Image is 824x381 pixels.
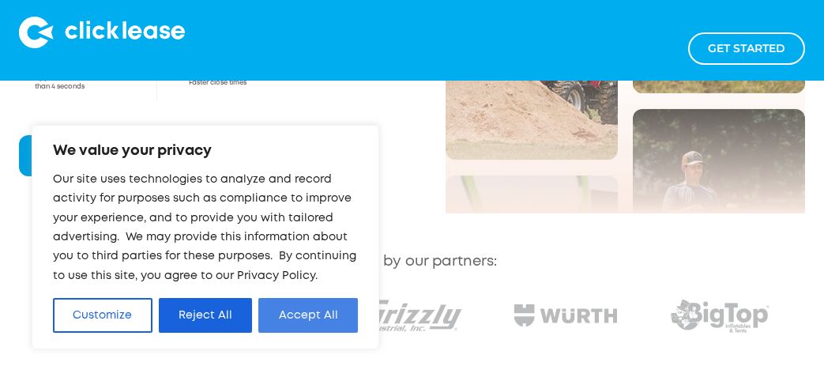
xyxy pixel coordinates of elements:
[19,74,90,92] h3: Approvals in less than 4 seconds
[53,141,358,160] p: We value your privacy
[53,298,152,333] button: Customize
[173,79,246,88] h3: Faster close times
[19,17,185,48] img: Clicklease logo
[19,135,177,176] a: Request demo
[53,175,356,281] span: Our site uses technologies to analyze and record activity for purposes such as compliance to impr...
[159,298,253,333] button: Reject All
[258,298,358,333] button: Accept All
[688,32,805,65] a: get started
[32,125,379,349] div: We value your privacy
